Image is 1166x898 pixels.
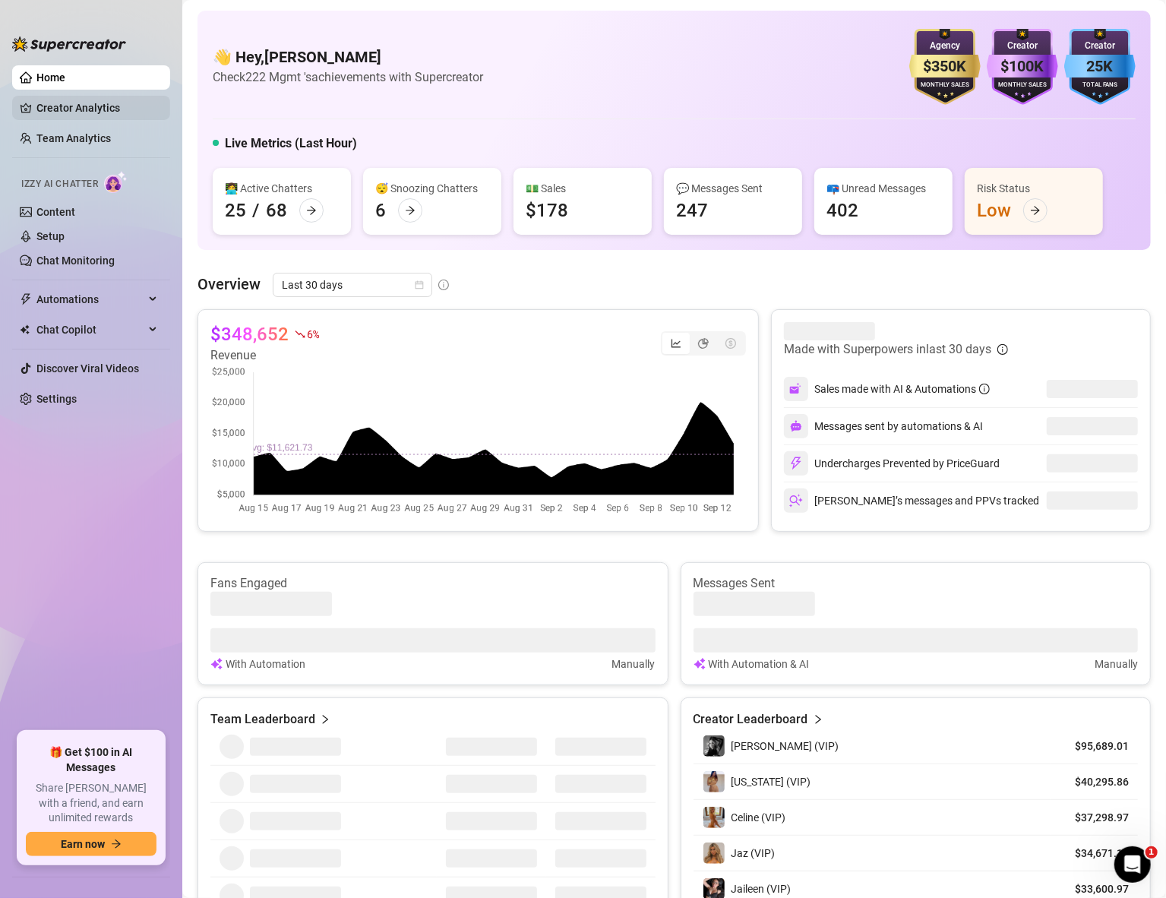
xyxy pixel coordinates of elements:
[36,255,115,267] a: Chat Monitoring
[789,457,803,470] img: svg%3e
[671,338,681,349] span: line-chart
[36,96,158,120] a: Creator Analytics
[295,329,305,340] span: fall
[997,344,1008,355] span: info-circle
[36,206,75,218] a: Content
[36,318,144,342] span: Chat Copilot
[225,134,357,153] h5: Live Metrics (Last Hour)
[306,205,317,216] span: arrow-right
[20,293,32,305] span: thunderbolt
[526,198,568,223] div: $178
[789,494,803,507] img: svg%3e
[415,280,424,289] span: calendar
[61,838,105,850] span: Earn now
[36,71,65,84] a: Home
[703,807,725,828] img: Celine (VIP)
[732,740,839,752] span: [PERSON_NAME] (VIP)
[225,198,246,223] div: 25
[732,776,811,788] span: [US_STATE] (VIP)
[26,781,156,826] span: Share [PERSON_NAME] with a friend, and earn unlimited rewards
[987,29,1058,105] img: purple-badge-B9DA21FR.svg
[20,324,30,335] img: Chat Copilot
[676,180,790,197] div: 💬 Messages Sent
[210,322,289,346] article: $348,652
[813,710,823,729] span: right
[526,180,640,197] div: 💵 Sales
[1145,846,1158,858] span: 1
[282,274,423,296] span: Last 30 days
[26,832,156,856] button: Earn nowarrow-right
[26,745,156,775] span: 🎁 Get $100 in AI Messages
[225,180,339,197] div: 👩‍💻 Active Chatters
[784,414,983,438] div: Messages sent by automations & AI
[438,280,449,290] span: info-circle
[790,420,802,432] img: svg%3e
[732,811,786,824] span: Celine (VIP)
[1060,810,1129,825] article: $37,298.97
[784,340,991,359] article: Made with Superpowers in last 30 days
[703,843,725,864] img: Jaz (VIP)
[36,132,111,144] a: Team Analytics
[661,331,746,356] div: segmented control
[210,575,656,592] article: Fans Engaged
[694,656,706,672] img: svg%3e
[709,656,810,672] article: With Automation & AI
[226,656,305,672] article: With Automation
[676,198,708,223] div: 247
[1060,774,1129,789] article: $40,295.86
[111,839,122,849] span: arrow-right
[405,205,416,216] span: arrow-right
[1064,39,1136,53] div: Creator
[987,55,1058,78] div: $100K
[1064,81,1136,90] div: Total Fans
[698,338,709,349] span: pie-chart
[909,55,981,78] div: $350K
[213,46,483,68] h4: 👋 Hey, [PERSON_NAME]
[36,362,139,375] a: Discover Viral Videos
[732,883,792,895] span: Jaileen (VIP)
[1114,846,1151,883] iframe: Intercom live chat
[703,771,725,792] img: Georgia (VIP)
[1030,205,1041,216] span: arrow-right
[826,180,940,197] div: 📪 Unread Messages
[375,180,489,197] div: 😴 Snoozing Chatters
[826,198,858,223] div: 402
[909,39,981,53] div: Agency
[210,656,223,672] img: svg%3e
[36,393,77,405] a: Settings
[36,230,65,242] a: Setup
[725,338,736,349] span: dollar-circle
[987,81,1058,90] div: Monthly Sales
[789,382,803,396] img: svg%3e
[694,710,808,729] article: Creator Leaderboard
[12,36,126,52] img: logo-BBDzfeDw.svg
[784,451,1000,476] div: Undercharges Prevented by PriceGuard
[909,81,981,90] div: Monthly Sales
[266,198,287,223] div: 68
[977,180,1091,197] div: Risk Status
[1064,29,1136,105] img: blue-badge-DgoSNQY1.svg
[307,327,318,341] span: 6 %
[320,710,330,729] span: right
[210,346,318,365] article: Revenue
[703,735,725,757] img: Kennedy (VIP)
[21,177,98,191] span: Izzy AI Chatter
[1060,846,1129,861] article: $34,671.12
[375,198,386,223] div: 6
[36,287,144,311] span: Automations
[612,656,656,672] article: Manually
[979,384,990,394] span: info-circle
[909,29,981,105] img: gold-badge-CigiZidd.svg
[784,489,1039,513] div: [PERSON_NAME]’s messages and PPVs tracked
[197,273,261,296] article: Overview
[1060,738,1129,754] article: $95,689.01
[814,381,990,397] div: Sales made with AI & Automations
[1095,656,1138,672] article: Manually
[1060,881,1129,896] article: $33,600.97
[694,575,1139,592] article: Messages Sent
[987,39,1058,53] div: Creator
[1064,55,1136,78] div: 25K
[210,710,315,729] article: Team Leaderboard
[104,171,128,193] img: AI Chatter
[732,847,776,859] span: Jaz (VIP)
